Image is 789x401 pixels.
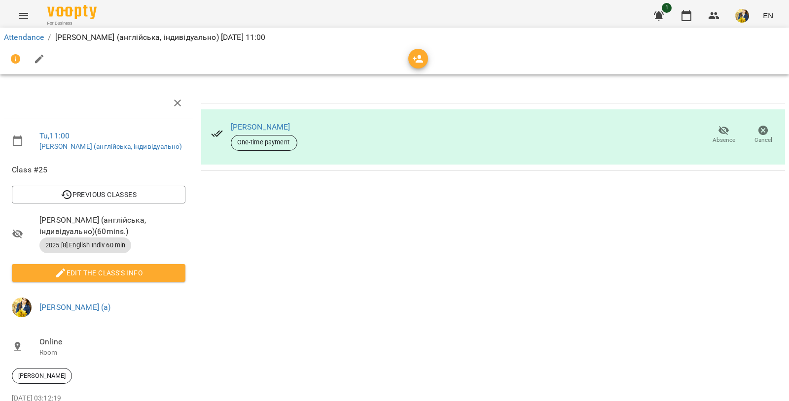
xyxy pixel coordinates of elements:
span: [PERSON_NAME] [12,371,72,380]
button: Edit the class's Info [12,264,185,282]
a: Tu , 11:00 [39,131,70,140]
a: [PERSON_NAME] [231,122,290,132]
span: Cancel [754,136,772,144]
span: [PERSON_NAME] (англійська, індивідуально) ( 60 mins. ) [39,214,185,237]
div: [PERSON_NAME] [12,368,72,384]
span: Previous Classes [20,189,178,200]
img: edf558cdab4eea865065d2180bd167c9.jpg [12,298,32,317]
p: Room [39,348,185,358]
img: Voopty Logo [47,5,97,19]
span: EN [763,10,773,21]
a: [PERSON_NAME] (а) [39,302,111,312]
a: Attendance [4,33,44,42]
span: Class #25 [12,164,185,176]
span: 1 [662,3,672,13]
button: Cancel [744,121,783,149]
li: / [48,32,51,43]
span: Edit the class's Info [20,267,178,279]
button: Menu [12,4,36,28]
nav: breadcrumb [4,32,785,43]
p: [PERSON_NAME] (англійська, індивідуально) [DATE] 11:00 [55,32,266,43]
button: Previous Classes [12,186,185,203]
span: 2025 [8] English Indiv 60 min [39,241,131,250]
button: Absence [704,121,744,149]
span: Online [39,336,185,348]
a: [PERSON_NAME] (англійська, індивідуально) [39,142,182,150]
span: Absence [713,136,735,144]
span: For Business [47,20,97,27]
button: EN [759,6,777,25]
img: edf558cdab4eea865065d2180bd167c9.jpg [735,9,749,23]
span: One-time payment [231,138,297,147]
